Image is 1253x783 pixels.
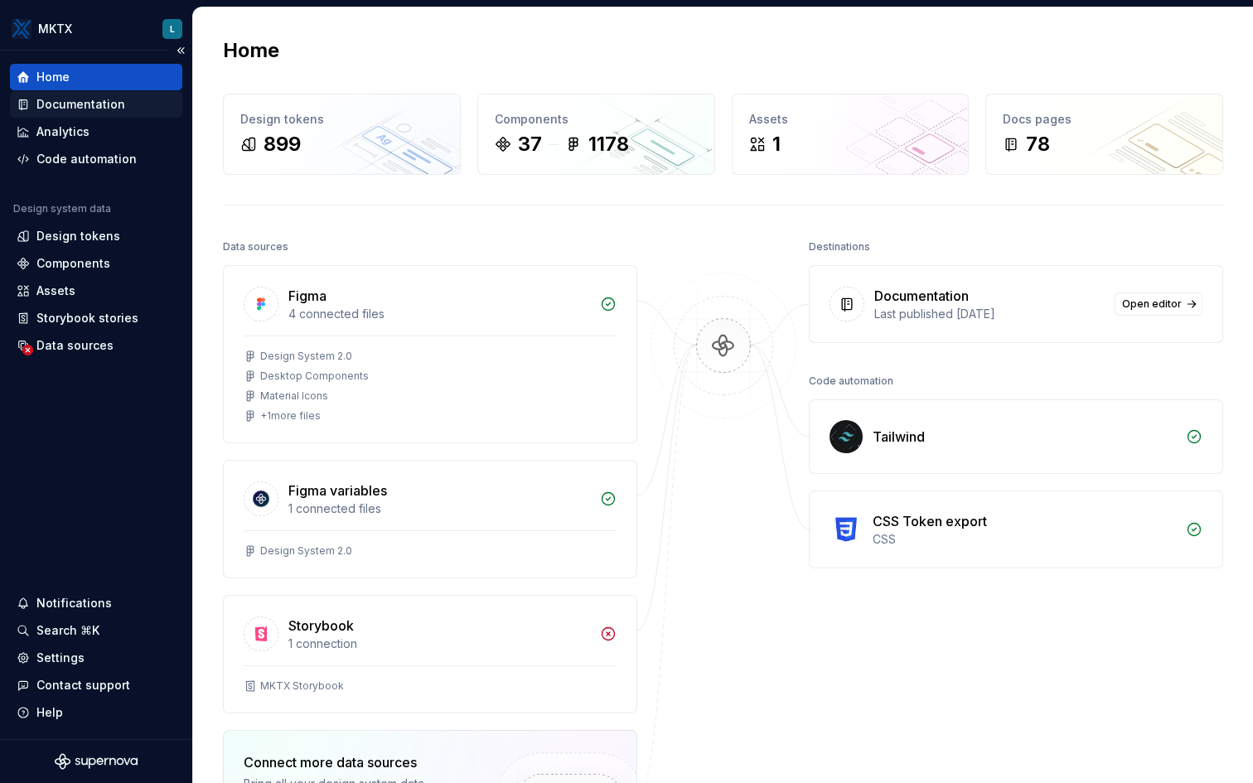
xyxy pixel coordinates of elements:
[985,94,1223,175] a: Docs pages78
[260,679,344,693] div: MKTX Storybook
[477,94,715,175] a: Components371178
[10,590,182,616] button: Notifications
[874,286,969,306] div: Documentation
[36,650,85,666] div: Settings
[36,310,138,326] div: Storybook stories
[288,306,590,322] div: 4 connected files
[260,409,321,423] div: + 1 more files
[518,131,542,157] div: 37
[10,250,182,277] a: Components
[55,753,138,770] svg: Supernova Logo
[223,265,637,443] a: Figma4 connected filesDesign System 2.0Desktop ComponentsMaterial Icons+1more files
[240,111,443,128] div: Design tokens
[264,131,301,157] div: 899
[36,337,114,354] div: Data sources
[495,111,698,128] div: Components
[223,235,288,259] div: Data sources
[732,94,970,175] a: Assets1
[873,511,987,531] div: CSS Token export
[1003,111,1206,128] div: Docs pages
[874,306,1105,322] div: Last published [DATE]
[13,202,111,215] div: Design system data
[749,111,952,128] div: Assets
[38,21,72,37] div: MKTX
[10,64,182,90] a: Home
[36,151,137,167] div: Code automation
[288,481,387,500] div: Figma variables
[260,389,328,403] div: Material Icons
[772,131,781,157] div: 1
[809,370,893,393] div: Code automation
[223,94,461,175] a: Design tokens899
[1026,131,1050,157] div: 78
[288,286,327,306] div: Figma
[170,22,175,36] div: L
[223,460,637,578] a: Figma variables1 connected filesDesign System 2.0
[10,146,182,172] a: Code automation
[288,616,354,636] div: Storybook
[288,636,590,652] div: 1 connection
[10,699,182,726] button: Help
[223,595,637,713] a: Storybook1 connectionMKTX Storybook
[36,69,70,85] div: Home
[10,332,182,359] a: Data sources
[10,223,182,249] a: Design tokens
[10,305,182,331] a: Storybook stories
[10,672,182,698] button: Contact support
[10,617,182,644] button: Search ⌘K
[588,131,629,157] div: 1178
[10,645,182,671] a: Settings
[36,283,75,299] div: Assets
[10,91,182,118] a: Documentation
[36,622,99,639] div: Search ⌘K
[36,96,125,113] div: Documentation
[36,677,130,694] div: Contact support
[873,531,1176,548] div: CSS
[12,19,31,39] img: 6599c211-2218-4379-aa47-474b768e6477.png
[260,544,352,558] div: Design System 2.0
[36,595,112,611] div: Notifications
[260,370,369,383] div: Desktop Components
[10,278,182,304] a: Assets
[36,123,89,140] div: Analytics
[244,752,467,772] div: Connect more data sources
[3,11,189,46] button: MKTXL
[36,704,63,721] div: Help
[36,228,120,244] div: Design tokens
[809,235,870,259] div: Destinations
[288,500,590,517] div: 1 connected files
[10,118,182,145] a: Analytics
[1122,297,1182,311] span: Open editor
[36,255,110,272] div: Components
[223,37,279,64] h2: Home
[169,39,192,62] button: Collapse sidebar
[873,427,925,447] div: Tailwind
[1115,292,1202,316] a: Open editor
[260,350,352,363] div: Design System 2.0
